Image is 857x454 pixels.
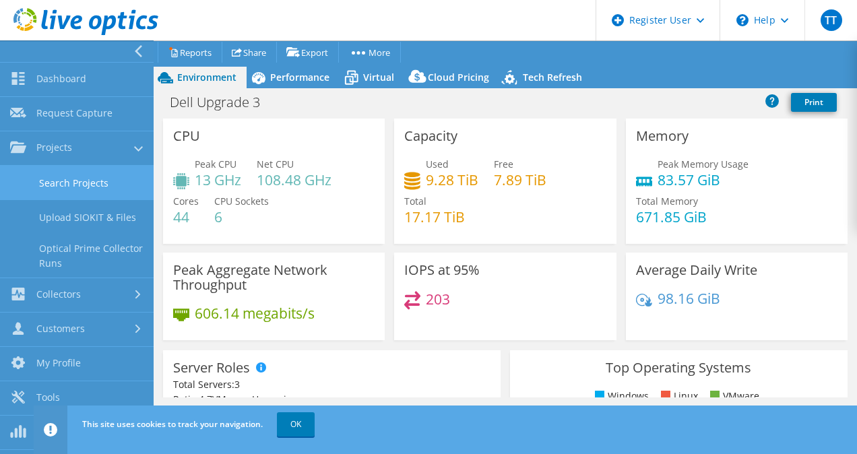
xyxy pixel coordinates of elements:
h4: 44 [173,209,199,224]
h4: 98.16 GiB [658,291,720,306]
h4: 83.57 GiB [658,172,749,187]
li: Windows [592,389,649,403]
h4: 671.85 GiB [636,209,707,224]
h3: Top Operating Systems [520,360,837,375]
a: More [338,42,401,63]
h4: 13 GHz [195,172,241,187]
span: This site uses cookies to track your navigation. [82,418,263,430]
span: 4.7 [199,393,212,406]
h4: 6 [214,209,269,224]
h4: 108.48 GHz [257,172,331,187]
h4: 203 [426,292,450,306]
span: Total [404,195,426,207]
span: Performance [270,71,329,84]
svg: \n [736,14,749,26]
span: Cores [173,195,199,207]
span: TT [821,9,842,31]
h1: Dell Upgrade 3 [164,95,281,110]
div: Total Servers: [173,377,331,392]
div: Ratio: VMs per Hypervisor [173,392,490,407]
h3: Capacity [404,129,457,143]
span: Net CPU [257,158,294,170]
h3: Memory [636,129,689,143]
span: 3 [234,378,240,391]
span: Environment [177,71,236,84]
li: VMware [707,389,759,403]
a: Export [276,42,339,63]
span: Used [426,158,449,170]
span: Tech Refresh [523,71,582,84]
span: Virtual [363,71,394,84]
span: CPU Sockets [214,195,269,207]
span: Total Memory [636,195,698,207]
h4: 7.89 TiB [494,172,546,187]
span: Peak CPU [195,158,236,170]
h4: 606.14 megabits/s [195,306,315,321]
h4: 9.28 TiB [426,172,478,187]
h3: Server Roles [173,360,250,375]
a: OK [277,412,315,436]
a: Reports [158,42,222,63]
h3: CPU [173,129,200,143]
h3: IOPS at 95% [404,263,480,278]
a: Print [791,93,837,112]
span: Peak Memory Usage [658,158,749,170]
h3: Peak Aggregate Network Throughput [173,263,375,292]
li: Linux [658,389,698,403]
h4: 17.17 TiB [404,209,465,224]
h3: Average Daily Write [636,263,757,278]
a: Share [222,42,277,63]
span: Cloud Pricing [428,71,489,84]
span: Free [494,158,513,170]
